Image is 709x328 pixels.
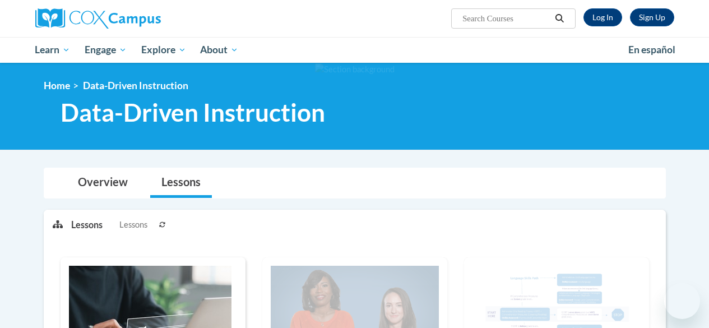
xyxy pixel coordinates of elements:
[150,168,212,198] a: Lessons
[35,43,70,57] span: Learn
[551,12,568,25] button: Search
[461,12,551,25] input: Search Courses
[71,219,103,231] p: Lessons
[630,8,674,26] a: Register
[27,37,683,63] div: Main menu
[628,44,675,56] span: En español
[141,43,186,57] span: Explore
[621,38,683,62] a: En español
[583,8,622,26] a: Log In
[67,168,139,198] a: Overview
[200,43,238,57] span: About
[85,43,127,57] span: Engage
[61,98,325,127] span: Data-Driven Instruction
[77,37,134,63] a: Engage
[134,37,193,63] a: Explore
[28,37,78,63] a: Learn
[119,219,147,231] span: Lessons
[35,8,237,29] a: Cox Campus
[35,8,161,29] img: Cox Campus
[193,37,245,63] a: About
[664,283,700,319] iframe: Button to launch messaging window
[315,63,395,76] img: Section background
[83,80,188,91] span: Data-Driven Instruction
[44,80,70,91] a: Home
